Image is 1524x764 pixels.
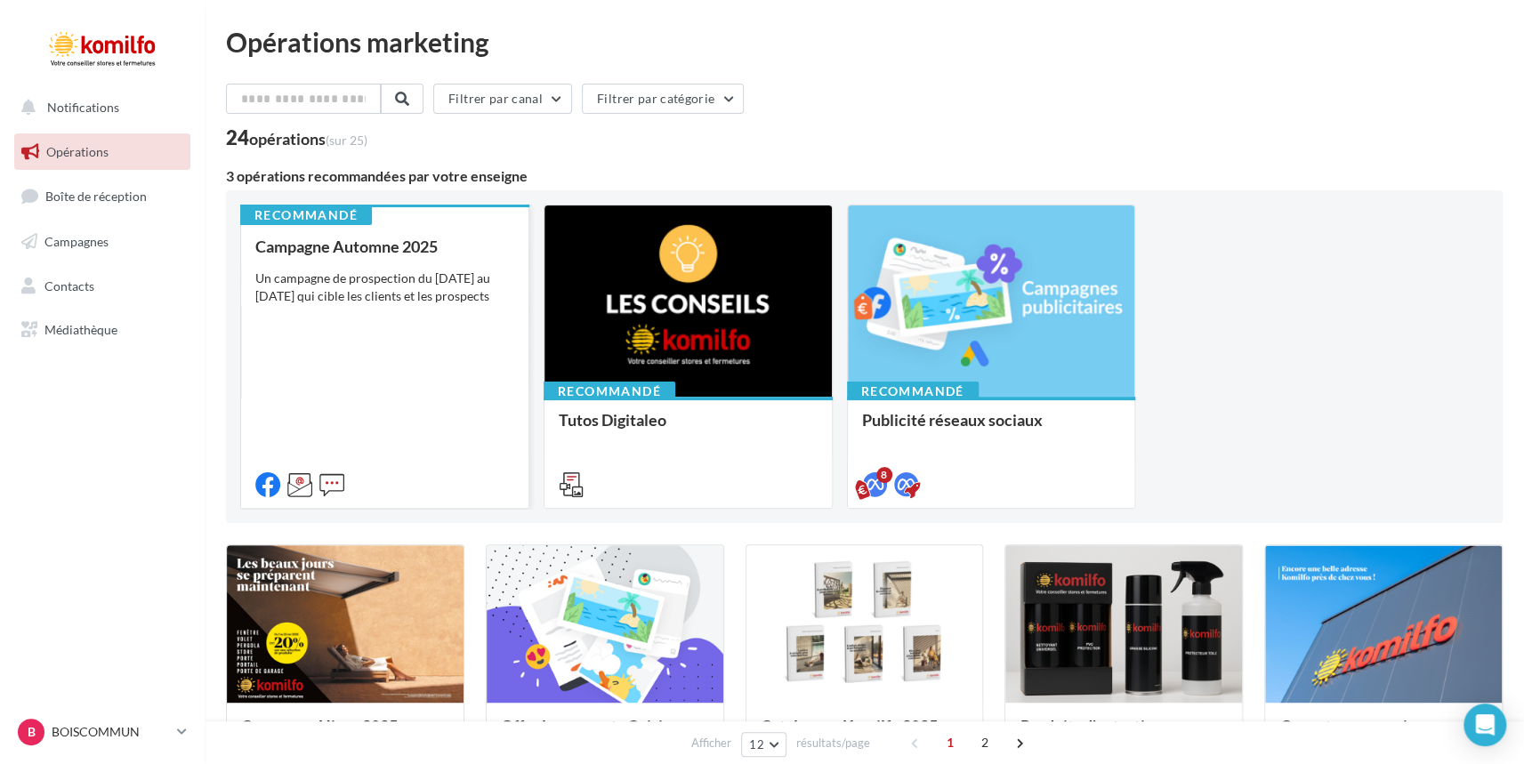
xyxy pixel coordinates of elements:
[691,735,731,752] span: Afficher
[749,737,764,752] span: 12
[1279,717,1488,752] div: Ouverture magasin
[761,717,969,752] div: Catalogues Komilfo 2025
[11,311,194,349] a: Médiathèque
[241,717,449,752] div: Campagne Hiver 2025
[11,133,194,171] a: Opérations
[11,268,194,305] a: Contacts
[862,411,1121,446] div: Publicité réseaux sociaux
[14,715,190,749] a: B BOISCOMMUN
[876,467,892,483] div: 8
[971,728,999,757] span: 2
[240,205,372,225] div: Recommandé
[44,322,117,337] span: Médiathèque
[46,144,109,159] span: Opérations
[249,131,367,147] div: opérations
[255,237,514,255] div: Campagne Automne 2025
[28,723,36,741] span: B
[1020,717,1228,752] div: Produits d'entretien
[936,728,964,757] span: 1
[226,28,1503,55] div: Opérations marketing
[226,169,1503,183] div: 3 opérations recommandées par votre enseigne
[1464,704,1506,746] div: Open Intercom Messenger
[45,189,147,204] span: Boîte de réception
[226,128,367,148] div: 24
[544,382,675,401] div: Recommandé
[255,269,514,305] div: Un campagne de prospection du [DATE] au [DATE] qui cible les clients et les prospects
[52,723,170,741] p: BOISCOMMUN
[582,84,744,114] button: Filtrer par catégorie
[44,277,94,293] span: Contacts
[433,84,572,114] button: Filtrer par canal
[11,89,187,126] button: Notifications
[796,735,870,752] span: résultats/page
[326,133,367,148] span: (sur 25)
[847,382,979,401] div: Recommandé
[11,177,194,215] a: Boîte de réception
[741,732,786,757] button: 12
[559,411,818,446] div: Tutos Digitaleo
[11,223,194,261] a: Campagnes
[501,717,709,752] div: Offre lancement : Cuisine extérieur
[44,234,109,249] span: Campagnes
[47,100,119,115] span: Notifications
